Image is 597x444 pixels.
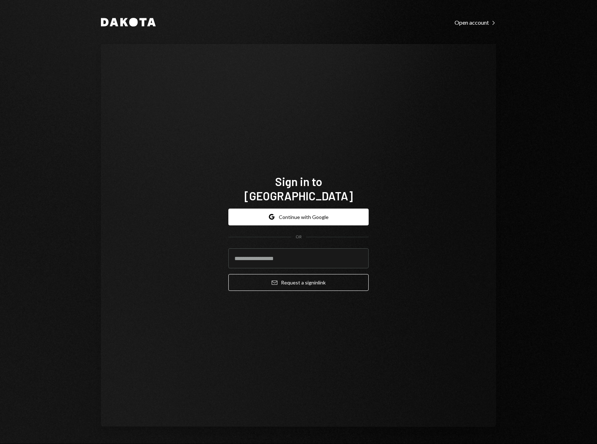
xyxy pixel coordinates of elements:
h1: Sign in to [GEOGRAPHIC_DATA] [228,174,369,203]
a: Open account [455,18,496,26]
button: Request a signinlink [228,274,369,291]
button: Continue with Google [228,209,369,225]
div: OR [296,234,302,240]
div: Open account [455,19,496,26]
